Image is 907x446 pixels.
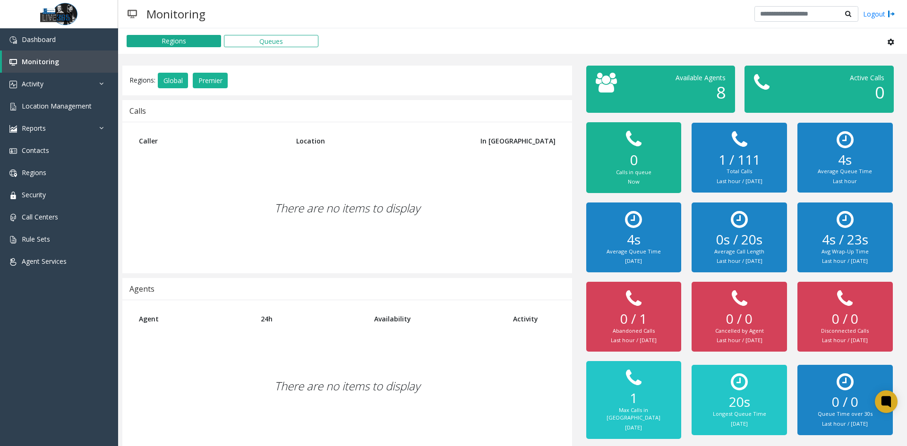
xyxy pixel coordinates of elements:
h2: 1 / 111 [701,152,777,168]
small: [DATE] [625,257,642,264]
img: 'icon' [9,81,17,88]
small: [DATE] [731,420,748,427]
th: Activity [506,307,563,330]
span: Contacts [22,146,49,155]
button: Premier [193,73,228,89]
img: pageIcon [128,2,137,25]
div: Average Queue Time [596,248,672,256]
span: Reports [22,124,46,133]
small: Last hour / [DATE] [822,420,868,427]
img: 'icon' [9,258,17,266]
h2: 4s [596,232,672,248]
span: Location Management [22,101,92,110]
div: Disconnected Calls [807,327,883,335]
span: Available Agents [676,73,726,82]
th: 24h [254,307,368,330]
h2: 20s [701,394,777,410]
small: Last hour / [DATE] [717,337,762,344]
div: Cancelled by Agent [701,327,777,335]
h2: 1 [596,390,672,406]
img: 'icon' [9,147,17,155]
a: Monitoring [2,50,118,73]
h2: 4s / 23s [807,232,883,248]
h2: 0 / 0 [701,311,777,327]
div: Max Calls in [GEOGRAPHIC_DATA] [596,406,672,422]
th: Caller [132,129,289,152]
small: Last hour / [DATE] [822,257,868,264]
span: 0 [875,81,884,103]
img: 'icon' [9,192,17,199]
small: Last hour / [DATE] [717,257,762,264]
div: Avg Wrap-Up Time [807,248,883,256]
small: Last hour / [DATE] [717,177,762,185]
th: Location [289,129,456,152]
h2: 0 / 0 [807,394,883,410]
span: Regions: [129,75,155,84]
th: Agent [132,307,254,330]
span: Dashboard [22,35,56,44]
th: In [GEOGRAPHIC_DATA] [456,129,563,152]
h3: Monitoring [142,2,210,25]
span: Monitoring [22,57,59,66]
img: 'icon' [9,59,17,66]
div: There are no items to display [132,330,563,442]
div: Queue Time over 30s [807,410,883,418]
img: 'icon' [9,214,17,221]
img: 'icon' [9,36,17,44]
th: Availability [367,307,506,330]
img: 'icon' [9,125,17,133]
h2: 0 [596,151,672,168]
h2: 0s / 20s [701,232,777,248]
button: Queues [224,35,318,47]
small: Last hour / [DATE] [822,337,868,344]
span: Call Centers [22,212,58,221]
span: Activity [22,79,43,88]
div: Agents [129,283,154,295]
h2: 0 / 1 [596,311,672,327]
small: Last hour [833,177,857,185]
img: 'icon' [9,169,17,177]
div: There are no items to display [132,152,563,264]
div: Average Call Length [701,248,777,256]
small: [DATE] [625,424,642,431]
div: Total Calls [701,168,777,176]
span: Agent Services [22,257,67,266]
a: Logout [863,9,895,19]
small: Last hour / [DATE] [611,337,657,344]
div: Calls in queue [596,168,672,177]
button: Regions [127,35,221,47]
div: Average Queue Time [807,168,883,176]
img: 'icon' [9,103,17,110]
img: logout [888,9,895,19]
img: 'icon' [9,236,17,244]
h2: 0 / 0 [807,311,883,327]
button: Global [158,73,188,89]
small: Now [628,178,640,185]
div: Calls [129,105,146,117]
span: Active Calls [850,73,884,82]
h2: 4s [807,152,883,168]
span: Regions [22,168,46,177]
span: Security [22,190,46,199]
span: 8 [716,81,726,103]
div: Longest Queue Time [701,410,777,418]
span: Rule Sets [22,235,50,244]
div: Abandoned Calls [596,327,672,335]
